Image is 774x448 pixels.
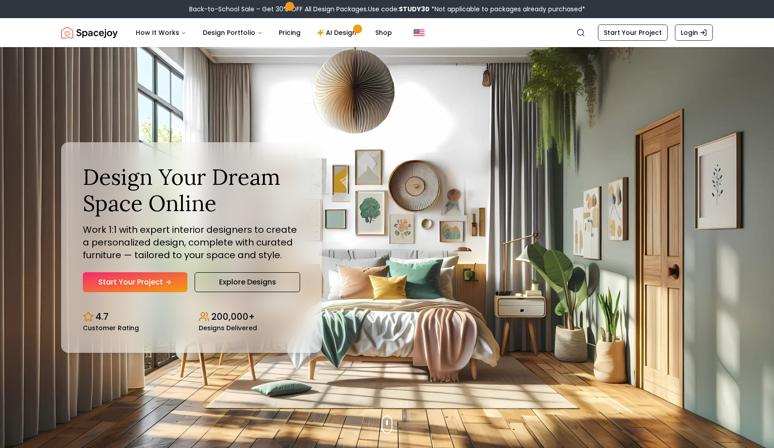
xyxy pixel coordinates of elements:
a: Start Your Project [598,24,668,41]
span: Use code: [368,5,430,14]
nav: Main [129,24,399,42]
h1: Design Your Dream Space Online [83,164,300,216]
a: AI Design [310,24,366,42]
a: Login [675,24,713,41]
button: Design Portfolio [196,24,270,42]
small: Customer Rating [83,325,139,331]
p: 4.7 [96,310,109,323]
button: How It Works [129,24,194,42]
div: Design stats [83,303,300,331]
small: Designs Delivered [199,325,257,331]
p: Work 1:1 with expert interior designers to create a personalized design, complete with curated fu... [83,223,300,261]
div: Back-to-School Sale – Get 30% OFF All Design Packages. [189,5,585,14]
b: STUDY30 [399,5,430,14]
a: Pricing [272,24,308,42]
nav: Global [61,18,713,47]
p: 200,000+ [211,310,255,323]
a: Explore Designs [195,272,300,292]
a: Start Your Project [83,272,187,292]
span: *Not applicable to packages already purchased* [430,5,585,14]
a: Spacejoy [61,24,118,42]
img: Spacejoy Logo [61,24,118,42]
img: United States [414,27,425,38]
a: Shop [368,24,399,42]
